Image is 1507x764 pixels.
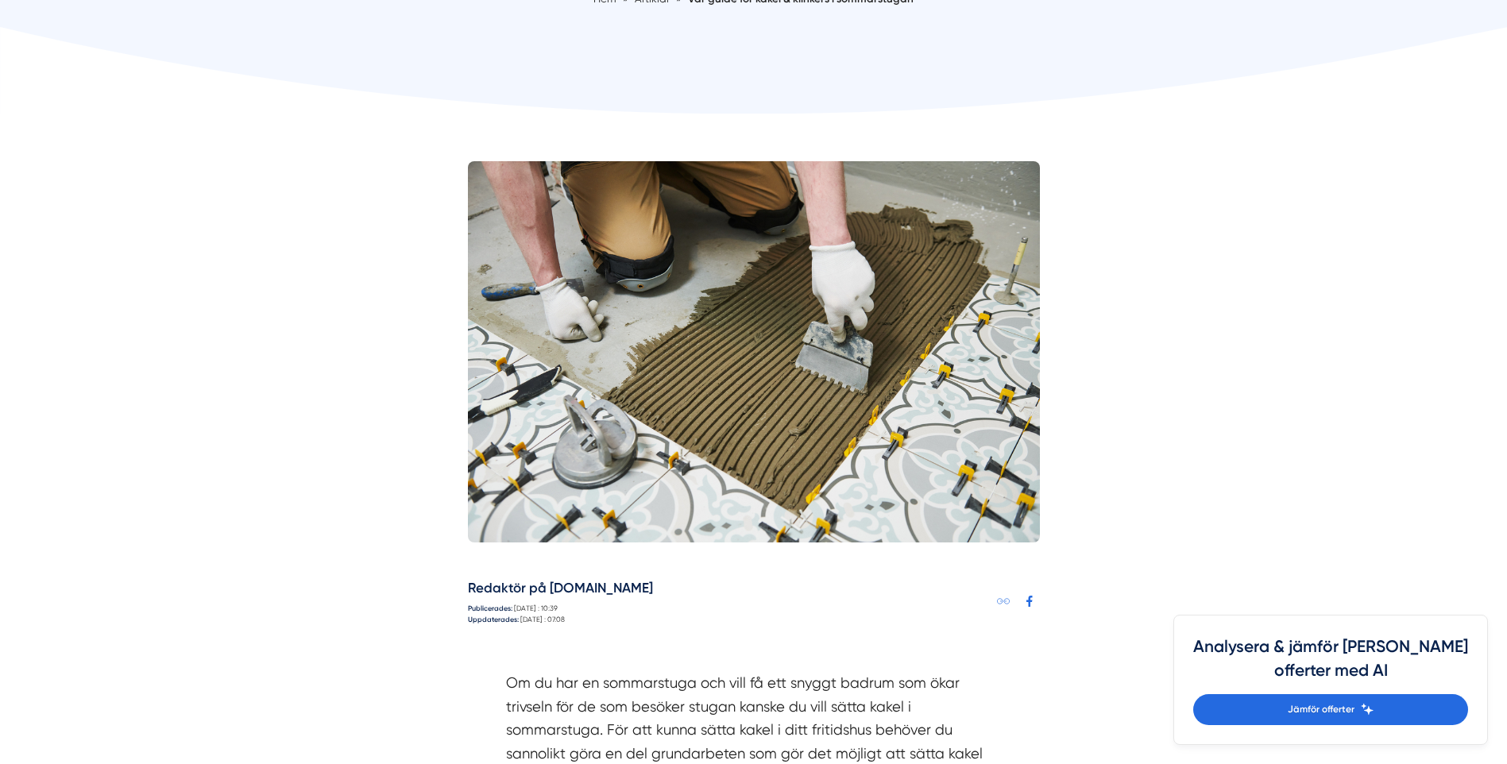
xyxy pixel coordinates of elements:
time: [DATE] : 10:39 [514,604,558,612]
img: kakel sommarstuga, klinkers sommarstuga [468,161,1040,542]
time: [DATE] : 07:08 [520,615,565,623]
span: Jämför offerter [1288,702,1354,717]
strong: Uppdaterades: [468,615,519,623]
h4: Analysera & jämför [PERSON_NAME] offerter med AI [1193,635,1468,694]
svg: Facebook [1023,595,1036,608]
strong: Publicerades: [468,604,512,612]
h5: Redaktör på [DOMAIN_NAME] [468,577,653,603]
a: Kopiera länk [994,592,1014,612]
a: Dela på Facebook [1020,592,1040,612]
a: Jämför offerter [1193,694,1468,725]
